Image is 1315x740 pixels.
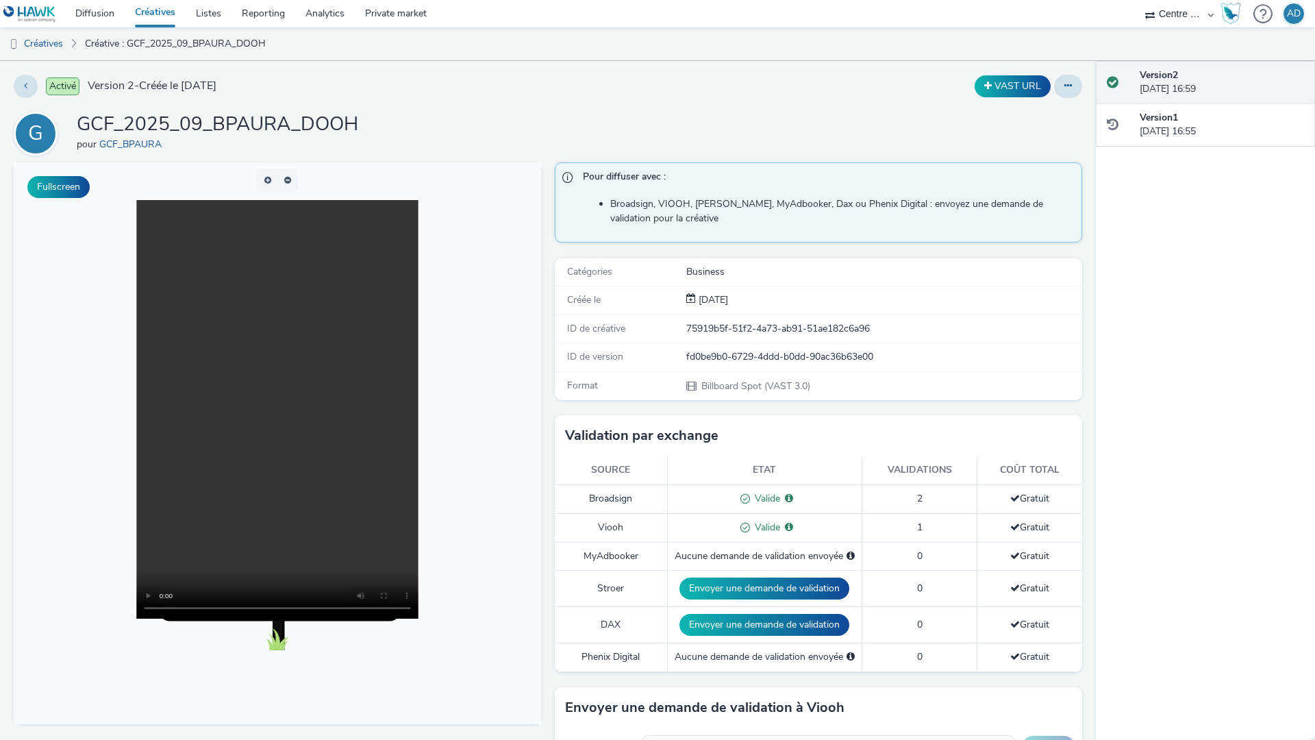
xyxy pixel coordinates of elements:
div: G [28,114,43,153]
span: 1 [917,521,923,534]
div: [DATE] 16:55 [1140,111,1304,139]
button: Envoyer une demande de validation [679,614,849,636]
span: 0 [917,650,923,663]
span: Activé [46,77,79,95]
td: Stroer [555,570,667,606]
strong: Version 1 [1140,111,1178,124]
div: Dupliquer la créative en un VAST URL [971,75,1054,97]
td: DAX [555,607,667,643]
th: Coût total [977,456,1082,484]
span: Billboard Spot (VAST 3.0) [700,380,810,393]
th: Source [555,456,667,484]
img: dooh [7,38,21,51]
span: 0 [917,550,923,563]
span: Pour diffuser avec : [583,170,1068,188]
a: GCF_BPAURA [99,138,167,151]
div: Sélectionnez un deal ci-dessous et cliquez sur Envoyer pour envoyer une demande de validation à P... [847,650,855,664]
span: Gratuit [1010,650,1049,663]
div: 75919b5f-51f2-4a73-ab91-51ae182c6a96 [686,322,1081,336]
span: 0 [917,582,923,595]
button: VAST URL [975,75,1051,97]
button: Envoyer une demande de validation [679,578,849,600]
span: Version 2 - Créée le [DATE] [88,78,216,94]
span: Valide [750,521,780,534]
span: Catégories [567,265,612,278]
div: Création 27 août 2025, 16:55 [696,293,728,307]
span: [DATE] [696,293,728,306]
li: Broadsign, VIOOH, [PERSON_NAME], MyAdbooker, Dax ou Phenix Digital : envoyez une demande de valid... [610,197,1075,225]
h1: GCF_2025_09_BPAURA_DOOH [77,112,358,138]
span: Créée le [567,293,601,306]
span: Gratuit [1010,582,1049,595]
span: Gratuit [1010,492,1049,505]
td: MyAdbooker [555,542,667,570]
span: pour [77,138,99,151]
button: Fullscreen [27,176,90,198]
a: G [14,127,63,140]
span: Valide [750,492,780,505]
td: Phenix Digital [555,643,667,671]
div: Aucune demande de validation envoyée [675,550,855,563]
span: ID de créative [567,322,625,335]
th: Etat [667,456,862,484]
strong: Version 2 [1140,69,1178,82]
a: Créative : GCF_2025_09_BPAURA_DOOH [78,27,273,60]
td: Viooh [555,513,667,542]
span: Gratuit [1010,521,1049,534]
span: Gratuit [1010,550,1049,563]
span: 2 [917,492,923,505]
div: Aucune demande de validation envoyée [675,650,855,664]
img: undefined Logo [3,5,56,23]
h3: Envoyer une demande de validation à Viooh [565,698,844,718]
h3: Validation par exchange [565,425,718,446]
span: 0 [917,618,923,631]
a: Hawk Academy [1220,3,1247,25]
div: AD [1287,3,1301,24]
div: Business [686,265,1081,279]
img: Hawk Academy [1220,3,1241,25]
span: ID de version [567,350,623,363]
th: Validations [862,456,977,484]
td: Broadsign [555,484,667,513]
span: Format [567,379,598,392]
div: [DATE] 16:59 [1140,69,1304,97]
div: fd0be9b0-6729-4ddd-b0dd-90ac36b63e00 [686,350,1081,364]
div: Sélectionnez un deal ci-dessous et cliquez sur Envoyer pour envoyer une demande de validation à M... [847,550,855,563]
span: Gratuit [1010,618,1049,631]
